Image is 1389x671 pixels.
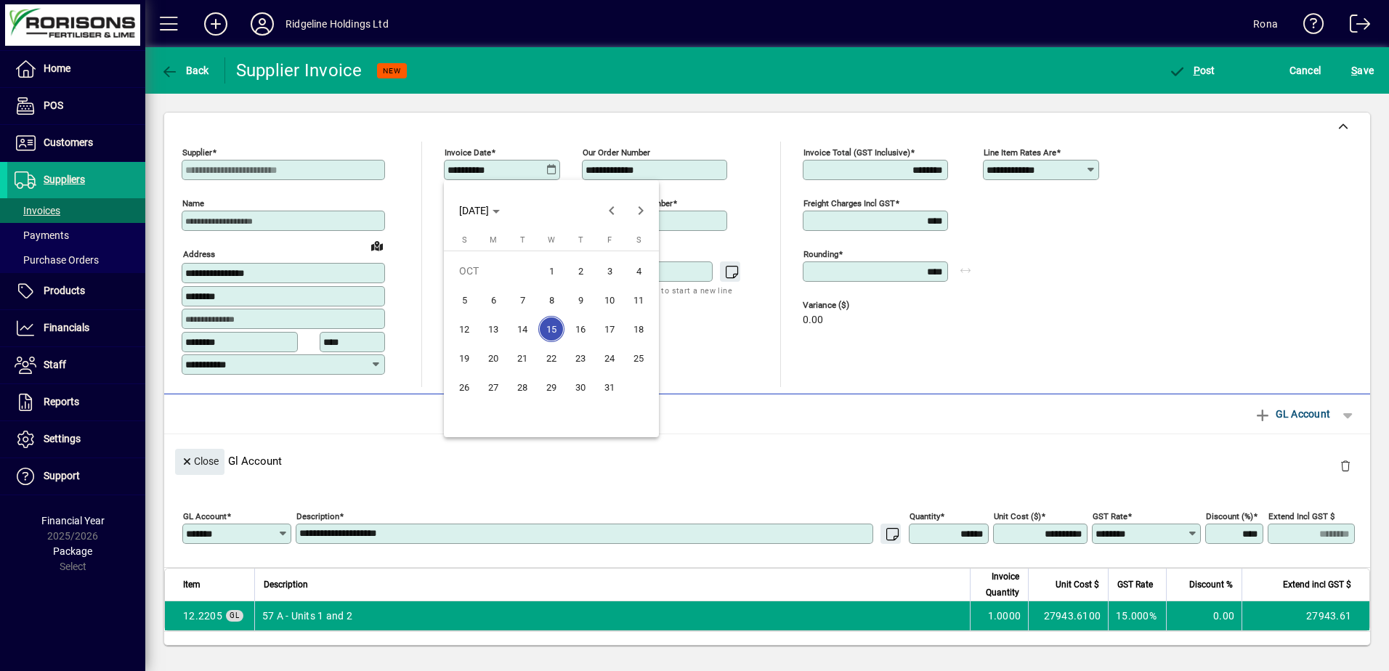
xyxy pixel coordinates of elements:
[567,287,594,313] span: 9
[537,256,566,285] button: Wed Oct 01 2025
[509,316,535,342] span: 14
[625,316,652,342] span: 18
[595,343,624,373] button: Fri Oct 24 2025
[567,374,594,400] span: 30
[450,373,479,402] button: Sun Oct 26 2025
[578,235,583,245] span: T
[453,198,506,224] button: Choose month and year
[450,285,479,314] button: Sun Oct 05 2025
[537,285,566,314] button: Wed Oct 08 2025
[462,235,467,245] span: S
[480,345,506,371] span: 20
[480,374,506,400] span: 27
[479,314,508,343] button: Mon Oct 13 2025
[567,316,594,342] span: 16
[451,345,477,371] span: 19
[597,196,626,225] button: Previous month
[508,373,537,402] button: Tue Oct 28 2025
[508,314,537,343] button: Tue Oct 14 2025
[625,258,652,284] span: 4
[508,285,537,314] button: Tue Oct 07 2025
[596,345,623,371] span: 24
[624,314,653,343] button: Sat Oct 18 2025
[537,314,566,343] button: Wed Oct 15 2025
[626,196,655,225] button: Next month
[479,343,508,373] button: Mon Oct 20 2025
[459,205,489,216] span: [DATE]
[636,235,641,245] span: S
[538,316,564,342] span: 15
[537,373,566,402] button: Wed Oct 29 2025
[625,345,652,371] span: 25
[450,256,537,285] td: OCT
[538,374,564,400] span: 29
[451,316,477,342] span: 12
[509,345,535,371] span: 21
[480,287,506,313] span: 6
[596,287,623,313] span: 10
[624,285,653,314] button: Sat Oct 11 2025
[548,235,555,245] span: W
[595,256,624,285] button: Fri Oct 03 2025
[520,235,525,245] span: T
[538,287,564,313] span: 8
[624,343,653,373] button: Sat Oct 25 2025
[450,343,479,373] button: Sun Oct 19 2025
[480,316,506,342] span: 13
[625,287,652,313] span: 11
[566,343,595,373] button: Thu Oct 23 2025
[595,314,624,343] button: Fri Oct 17 2025
[566,256,595,285] button: Thu Oct 02 2025
[490,235,497,245] span: M
[596,374,623,400] span: 31
[450,314,479,343] button: Sun Oct 12 2025
[607,235,612,245] span: F
[451,374,477,400] span: 26
[595,373,624,402] button: Fri Oct 31 2025
[451,287,477,313] span: 5
[509,374,535,400] span: 28
[479,285,508,314] button: Mon Oct 06 2025
[566,314,595,343] button: Thu Oct 16 2025
[624,256,653,285] button: Sat Oct 04 2025
[509,287,535,313] span: 7
[567,345,594,371] span: 23
[596,316,623,342] span: 17
[566,373,595,402] button: Thu Oct 30 2025
[538,258,564,284] span: 1
[596,258,623,284] span: 3
[567,258,594,284] span: 2
[538,345,564,371] span: 22
[566,285,595,314] button: Thu Oct 09 2025
[595,285,624,314] button: Fri Oct 10 2025
[479,373,508,402] button: Mon Oct 27 2025
[508,343,537,373] button: Tue Oct 21 2025
[537,343,566,373] button: Wed Oct 22 2025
